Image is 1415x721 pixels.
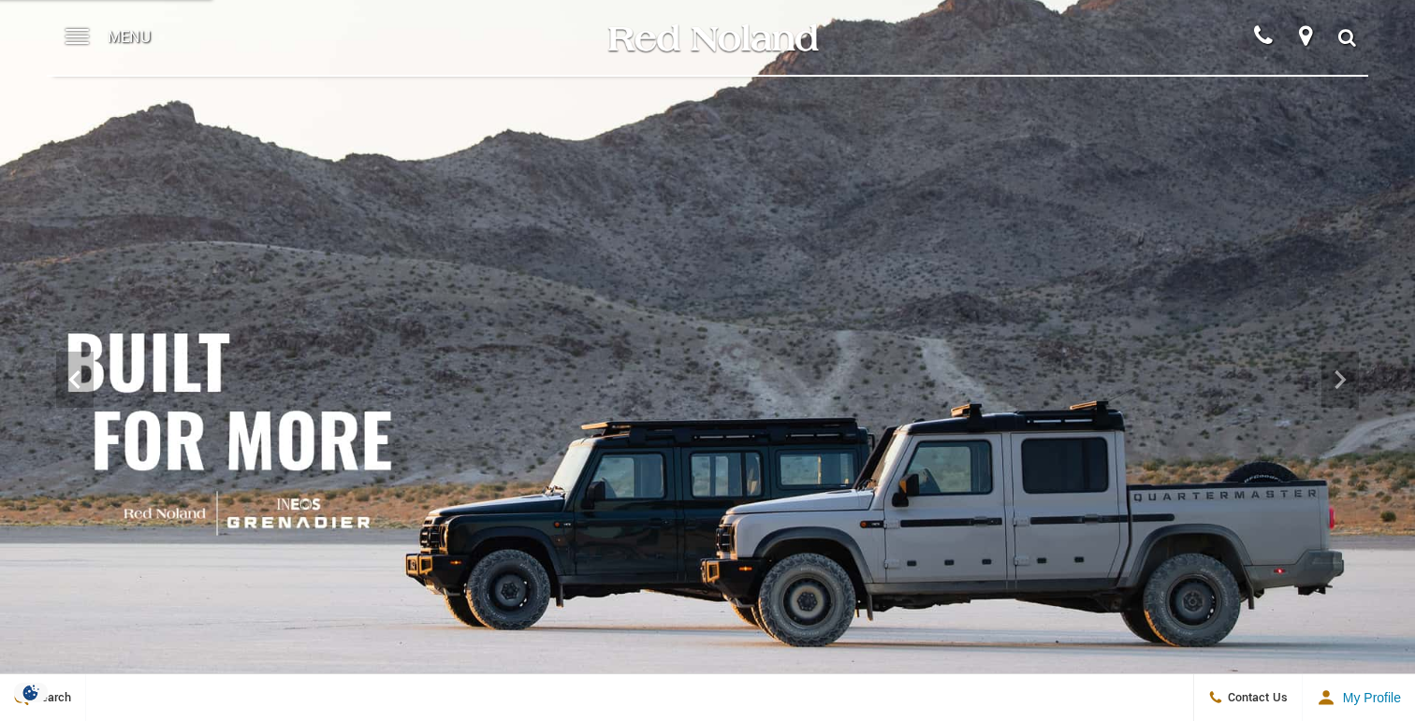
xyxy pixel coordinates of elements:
[9,683,52,702] img: Opt-Out Icon
[9,683,52,702] section: Click to Open Cookie Consent Modal
[1321,352,1359,408] div: Next
[1223,689,1288,706] span: Contact Us
[1335,690,1401,705] span: My Profile
[605,22,820,54] img: Red Noland Auto Group
[56,352,94,408] div: Previous
[1303,674,1415,721] button: Open user profile menu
